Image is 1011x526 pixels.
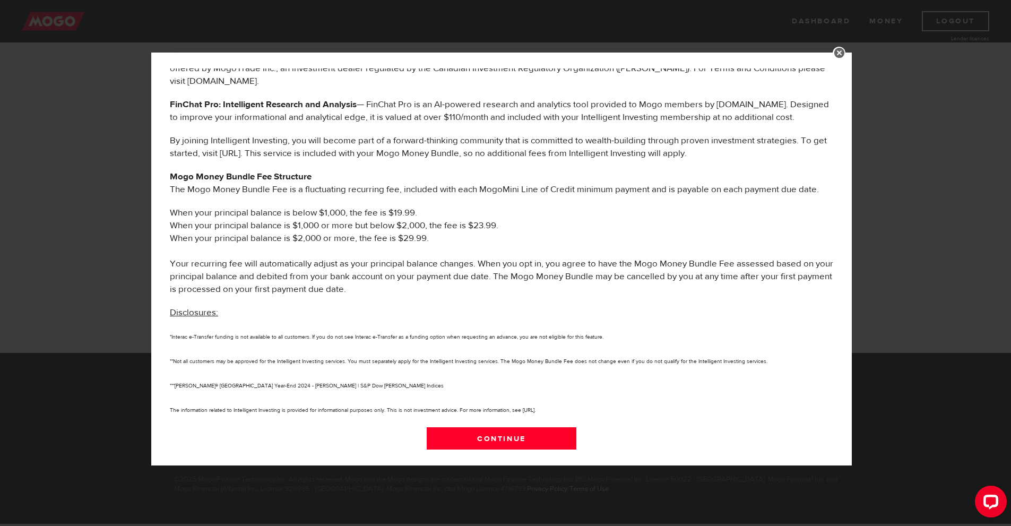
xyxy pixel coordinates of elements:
small: *Interac e-Transfer funding is not available to all customers. If you do not see Interac e-Transf... [170,333,603,340]
p: Your recurring fee will automatically adjust as your principal balance changes. When you opt in, ... [170,257,833,296]
iframe: LiveChat chat widget [966,481,1011,526]
li: When your principal balance is below $1,000, the fee is $19.99. [170,206,833,219]
b: Mogo Money Bundle Fee Structure [170,171,312,183]
small: **Not all customers may be approved for the Intelligent Investing services. You must separately a... [170,358,767,365]
u: Disclosures: [170,307,218,318]
p: — FinChat Pro is an AI-powered research and analytics tool provided to Mogo members by [DOMAIN_NA... [170,98,833,124]
small: The information related to Intelligent Investing is provided for informational purposes only. Thi... [170,407,535,413]
a: Continue [427,427,577,450]
li: When your principal balance is $1,000 or more but below $2,000, the fee is $23.99. [170,219,833,232]
p: The Mogo Money Bundle Fee is a fluctuating recurring fee, included with each MogoMini Line of Cre... [170,170,833,196]
li: When your principal balance is $2,000 or more, the fee is $29.99. [170,232,833,257]
b: FinChat Pro: Intelligent Research and Analysis [170,99,357,110]
small: ***[PERSON_NAME]® [GEOGRAPHIC_DATA] Year-End 2024 - [PERSON_NAME] | S&P Dow [PERSON_NAME] Indices [170,382,444,389]
p: By joining Intelligent Investing, you will become part of a forward-thinking community that is co... [170,134,833,160]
